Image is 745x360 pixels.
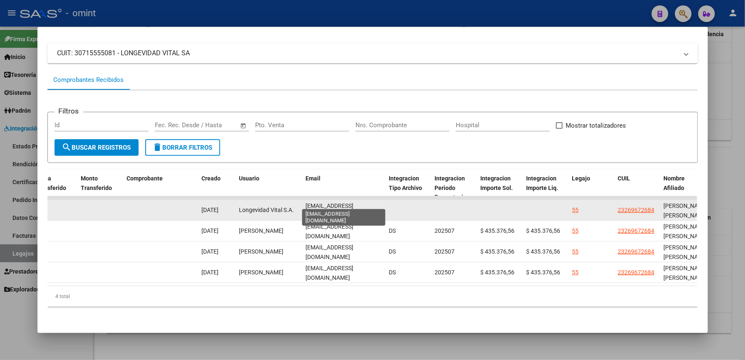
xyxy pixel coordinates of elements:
[618,269,655,276] span: 23269672684
[202,248,219,255] span: [DATE]
[201,175,221,182] span: Creado
[618,227,655,234] span: 23269672684
[306,202,354,219] span: [EMAIL_ADDRESS][DOMAIN_NAME]
[35,175,66,191] span: Fecha Transferido
[618,175,630,182] span: CUIL
[572,268,579,277] div: 55
[55,106,83,116] h3: Filtros
[523,170,569,206] datatable-header-cell: Integracion Importe Liq.
[435,227,455,234] span: 202507
[202,269,219,276] span: [DATE]
[566,121,626,131] span: Mostrar totalizadores
[123,170,198,206] datatable-header-cell: Comprobante
[202,207,219,213] span: [DATE]
[572,205,579,215] div: 55
[62,142,72,152] mat-icon: search
[239,175,259,182] span: Usuario
[431,170,477,206] datatable-header-cell: Integracion Periodo Presentacion
[239,248,284,255] span: [PERSON_NAME]
[54,75,124,85] div: Comprobantes Recibidos
[481,269,515,276] span: $ 435.376,56
[569,170,614,206] datatable-header-cell: Legajo
[435,269,455,276] span: 202507
[572,226,579,236] div: 55
[302,170,385,206] datatable-header-cell: Email
[664,244,708,260] span: [PERSON_NAME] [PERSON_NAME]
[238,121,248,131] button: Open calendar
[198,170,236,206] datatable-header-cell: Creado
[435,248,455,255] span: 202507
[196,121,236,129] input: Fecha fin
[127,175,163,182] span: Comprobante
[153,142,163,152] mat-icon: delete
[47,43,698,63] mat-expansion-panel-header: CUIT: 30715555081 - LONGEVIDAD VITAL SA
[57,48,678,58] mat-panel-title: CUIT: 30715555081 - LONGEVIDAD VITAL SA
[389,227,396,234] span: DS
[77,170,123,206] datatable-header-cell: Monto Transferido
[614,170,660,206] datatable-header-cell: CUIL
[145,139,220,156] button: Borrar Filtros
[306,223,354,239] span: [EMAIL_ADDRESS][DOMAIN_NAME]
[664,202,708,219] span: [PERSON_NAME] [PERSON_NAME]
[239,269,284,276] span: [PERSON_NAME]
[477,170,523,206] datatable-header-cell: Integracion Importe Sol.
[663,175,685,191] span: Nombre Afiliado
[55,139,139,156] button: Buscar Registros
[618,207,655,213] span: 23269672684
[389,269,396,276] span: DS
[435,175,470,201] span: Integracion Periodo Presentacion
[305,175,320,182] span: Email
[62,144,131,151] span: Buscar Registros
[155,121,189,129] input: Fecha inicio
[481,248,515,255] span: $ 435.376,56
[526,248,561,255] span: $ 435.376,56
[481,227,515,234] span: $ 435.376,56
[572,175,590,182] span: Legajo
[239,227,284,234] span: [PERSON_NAME]
[526,269,561,276] span: $ 435.376,56
[389,175,422,191] span: Integracion Tipo Archivo
[32,170,77,206] datatable-header-cell: Fecha Transferido
[664,223,708,239] span: [PERSON_NAME] [PERSON_NAME]
[236,170,302,206] datatable-header-cell: Usuario
[480,175,513,191] span: Integracion Importe Sol.
[526,175,558,191] span: Integracion Importe Liq.
[153,144,213,151] span: Borrar Filtros
[306,265,354,281] span: [EMAIL_ADDRESS][DOMAIN_NAME]
[526,227,561,234] span: $ 435.376,56
[618,248,655,255] span: 23269672684
[81,175,112,191] span: Monto Transferido
[572,247,579,256] div: 55
[239,207,294,213] span: Longevidad Vital S.A.
[385,170,431,206] datatable-header-cell: Integracion Tipo Archivo
[660,170,706,206] datatable-header-cell: Nombre Afiliado
[389,248,396,255] span: DS
[47,286,698,307] div: 4 total
[306,244,354,260] span: [EMAIL_ADDRESS][DOMAIN_NAME]
[664,265,708,281] span: [PERSON_NAME] [PERSON_NAME]
[202,227,219,234] span: [DATE]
